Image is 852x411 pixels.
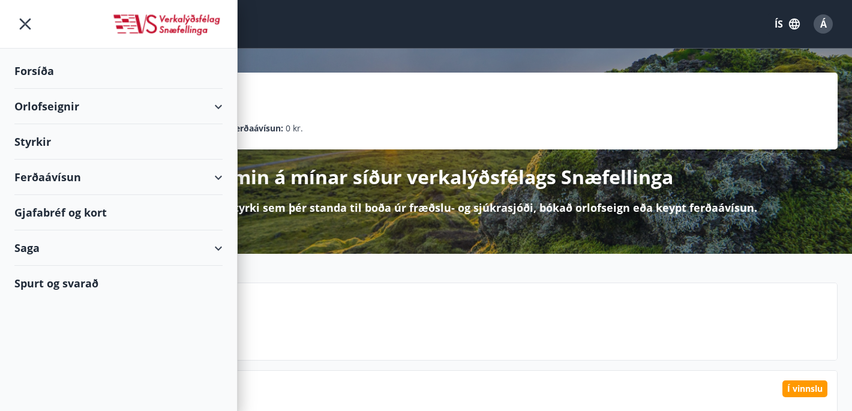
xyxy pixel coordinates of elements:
div: Gjafabréf og kort [14,195,223,230]
div: Ferðaávísun [14,160,223,195]
p: Velkomin á mínar síður verkalýðsfélags Snæfellinga [179,164,673,190]
button: ÍS [768,13,806,35]
div: Í vinnslu [782,380,827,397]
button: menu [14,13,36,35]
div: Spurt og svarað [14,266,223,301]
img: union_logo [112,13,223,37]
div: Saga [14,230,223,266]
p: Hér getur þú sótt um þá styrki sem þér standa til boða úr fræðslu- og sjúkrasjóði, bókað orlofsei... [95,200,757,215]
button: Á [809,10,838,38]
div: Forsíða [14,53,223,89]
span: 0 kr. [286,122,303,135]
p: Ferðaávísun : [230,122,283,135]
div: Styrkir [14,124,223,160]
p: Næstu helgi [103,313,827,334]
span: Á [820,17,827,31]
div: Orlofseignir [14,89,223,124]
